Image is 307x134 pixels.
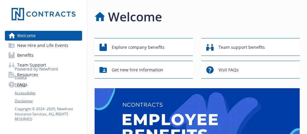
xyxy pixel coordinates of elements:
a: Resources [5,70,82,80]
a: Disclaimer [15,98,82,104]
span: Benefits [17,50,34,60]
span: Team support benefits [219,42,265,53]
p: Copyright © 2024 - 2025 , Newfront Insurance Services, ALL RIGHTS RESERVED [15,106,82,122]
a: FAQs [5,80,82,89]
a: Benefits [5,50,82,60]
h1: Welcome [108,8,162,26]
span: Welcome [17,31,36,41]
span: Visit FAQs [219,64,239,76]
button: Get new hire information [95,61,193,78]
button: Visit FAQs [201,61,300,78]
button: Explore company benefits [95,38,193,56]
span: New Hire and Life Events [17,41,68,50]
span: Get new hire information [112,64,163,76]
span: Explore company benefits [112,42,164,53]
a: Welcome [5,31,82,41]
a: New Hire and Life Events [5,41,82,50]
a: Terms [15,82,82,88]
button: Team support benefits [201,38,300,56]
a: Privacy [15,74,82,80]
a: Team Support [5,60,82,70]
a: Accessibility [15,90,82,96]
